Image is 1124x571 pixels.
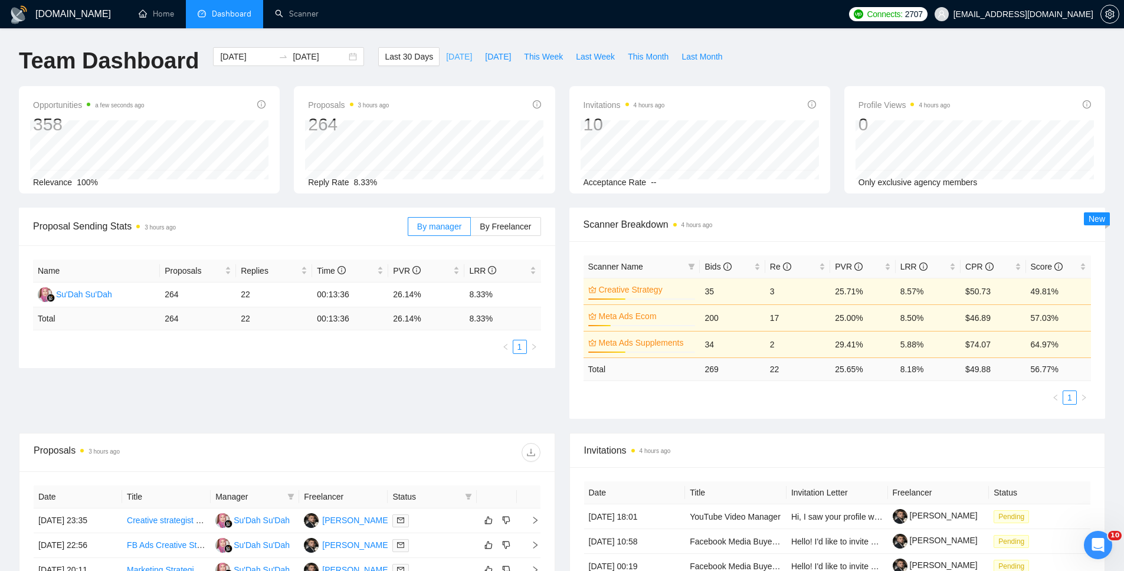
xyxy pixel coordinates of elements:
iframe: Intercom live chat [1084,531,1112,559]
th: Date [34,485,122,508]
li: Previous Page [499,340,513,354]
a: FB Ads Creative Strategist – Auto Insurance Lead Generation [127,540,352,550]
span: Relevance [33,178,72,187]
td: Total [584,357,700,380]
img: S [38,287,53,302]
button: setting [1100,5,1119,24]
td: 269 [700,357,765,380]
span: info-circle [854,262,863,271]
span: dislike [502,540,510,550]
td: $50.73 [961,278,1025,304]
button: This Month [621,47,675,66]
img: gigradar-bm.png [47,294,55,302]
span: like [484,516,493,525]
span: Bids [704,262,731,271]
span: info-circle [412,266,421,274]
a: Pending [994,536,1034,546]
time: 4 hours ago [919,102,950,109]
td: 8.33% [464,283,540,307]
a: [PERSON_NAME] [893,536,978,545]
span: Acceptance Rate [584,178,647,187]
td: 17 [765,304,830,331]
a: DK[PERSON_NAME] [304,515,390,524]
div: 0 [858,113,951,136]
a: Meta Ads Supplements [599,336,693,349]
input: End date [293,50,346,63]
span: filter [463,488,474,506]
td: 25.65 % [830,357,895,380]
span: info-circle [488,266,496,274]
button: Last 30 Days [378,47,440,66]
img: gigradar-bm.png [224,544,232,553]
span: Re [770,262,791,271]
td: Total [33,307,160,330]
div: Su'Dah Su'Dah [234,514,290,527]
td: 64.97% [1026,331,1091,357]
th: Freelancer [888,481,989,504]
th: Title [122,485,211,508]
img: S [215,513,230,528]
span: Invitations [584,98,665,112]
span: Dashboard [212,9,251,19]
time: 3 hours ago [358,102,389,109]
a: setting [1100,9,1119,19]
span: Opportunities [33,98,145,112]
span: info-circle [257,100,266,109]
td: 57.03% [1026,304,1091,331]
h1: Team Dashboard [19,47,199,75]
img: c1cTAUXJILv8DMgId_Yer0ph1tpwIArRRTAJVKVo20jyGXQuqzAC65eKa4sSvbpAQ_ [893,509,907,524]
a: SSu'Dah Su'Dah [215,540,290,549]
img: DK [304,538,319,553]
img: gigradar-bm.png [224,520,232,528]
span: Reply Rate [308,178,349,187]
th: Freelancer [299,485,388,508]
a: YouTube Video Manager [690,512,781,521]
span: Last Week [576,50,615,63]
a: [PERSON_NAME] [893,560,978,570]
a: Meta Ads Ecom [599,310,693,323]
span: Time [317,266,345,275]
img: DK [304,513,319,528]
td: 00:13:36 [312,283,388,307]
span: like [484,540,493,550]
td: $ 49.88 [961,357,1025,380]
img: logo [9,5,28,24]
span: mail [397,517,404,524]
span: user [938,10,946,18]
td: YouTube Video Manager [685,504,787,529]
td: FB Ads Creative Strategist – Auto Insurance Lead Generation [122,533,211,558]
a: Facebook Media Buyer Needed for Local Painting Business Agency [690,537,937,546]
button: dislike [499,513,513,527]
li: 1 [513,340,527,354]
span: By manager [417,222,461,231]
td: 200 [700,304,765,331]
span: info-circle [337,266,346,274]
span: Connects: [867,8,902,21]
td: 29.41% [830,331,895,357]
a: DK[PERSON_NAME] [304,540,390,549]
td: 56.77 % [1026,357,1091,380]
time: 3 hours ago [89,448,120,455]
button: right [1077,390,1091,405]
a: Facebook Media Buyer Needed for Local Painting Business Agency [690,562,937,571]
a: Pending [994,511,1034,521]
span: info-circle [783,262,791,271]
span: left [1052,394,1059,401]
span: mail [397,542,404,549]
span: filter [688,263,695,270]
span: right [1080,394,1087,401]
div: 358 [33,113,145,136]
span: 100% [77,178,98,187]
th: Replies [236,260,312,283]
td: 8.57% [896,278,961,304]
span: PVR [393,266,421,275]
span: info-circle [1083,100,1091,109]
span: Proposal Sending Stats [33,219,408,234]
span: swap-right [278,52,288,61]
span: LRR [469,266,496,275]
span: Scanner Breakdown [584,217,1092,232]
td: [DATE] 10:58 [584,529,686,554]
td: 264 [160,307,236,330]
th: Date [584,481,686,504]
td: [DATE] 23:35 [34,508,122,533]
